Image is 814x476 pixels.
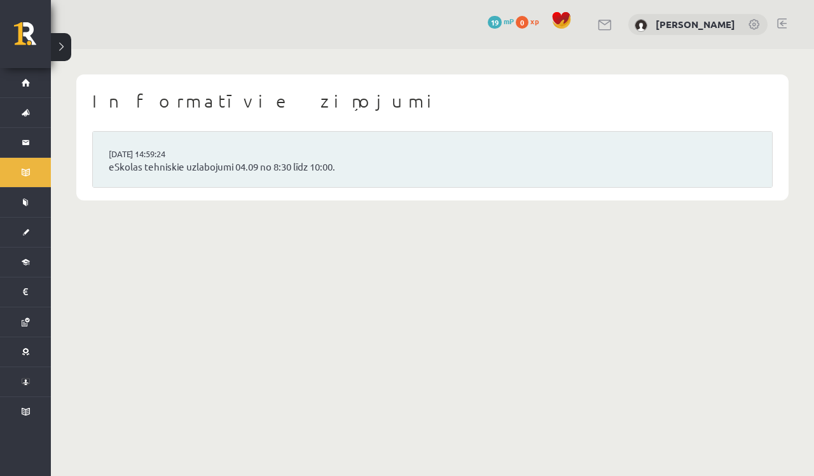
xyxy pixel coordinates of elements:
h1: Informatīvie ziņojumi [92,90,773,112]
span: 19 [488,16,502,29]
a: [DATE] 14:59:24 [109,148,204,160]
span: xp [530,16,539,26]
img: Arita Lapteva [635,19,647,32]
a: [PERSON_NAME] [656,18,735,31]
a: eSkolas tehniskie uzlabojumi 04.09 no 8:30 līdz 10:00. [109,160,756,174]
a: Rīgas 1. Tālmācības vidusskola [14,22,51,54]
a: 0 xp [516,16,545,26]
span: 0 [516,16,528,29]
a: 19 mP [488,16,514,26]
span: mP [504,16,514,26]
